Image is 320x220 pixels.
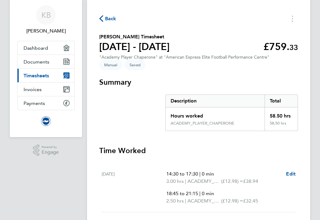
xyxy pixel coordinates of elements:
span: Invoices [24,87,42,92]
div: ACADEMY_PLAYER_CHAPERONE [171,121,234,126]
div: Description [166,95,265,107]
div: 58.50 hrs [265,107,298,121]
span: Edit [286,171,296,177]
span: | [185,178,186,184]
span: 14:30 to 17:30 [166,171,198,177]
span: Back [105,15,116,22]
button: Timesheets Menu [287,14,298,23]
span: 33 [289,43,298,52]
span: ACADEMY_PLAYER_CHAPERONE [187,197,221,205]
span: 0 min [202,191,214,196]
span: £38.94 [243,178,258,184]
span: ACADEMY_PLAYER_CHAPERONE [187,178,221,185]
span: £32.45 [243,198,258,204]
span: (£12.98) = [221,198,243,204]
button: Back [99,15,116,22]
app-decimal: £759. [263,41,298,52]
span: Katrina Boulton [17,27,75,35]
span: This timesheet was manually created. [99,60,122,70]
a: Documents [17,55,74,68]
span: KB [41,11,51,19]
a: KB[PERSON_NAME] [17,5,75,35]
div: 58.50 hrs [265,121,298,131]
div: Summary [165,95,298,131]
a: Powered byEngage [33,145,59,156]
span: This timesheet is Saved. [125,60,145,70]
a: Timesheets [17,69,74,82]
span: 2.50 hrs [166,198,184,204]
span: Dashboard [24,45,48,51]
a: Payments [17,96,74,110]
a: Dashboard [17,41,74,55]
h1: [DATE] - [DATE] [99,41,170,53]
span: 0 min [202,171,214,177]
div: "Academy Player Chaperone" at "American Express Elite Football Performance Centre" [99,55,269,60]
span: 3.00 hrs [166,178,184,184]
span: (£12.98) = [221,178,243,184]
div: Total [265,95,298,107]
span: Documents [24,59,49,65]
img: brightonandhovealbion-logo-retina.png [41,116,51,126]
a: Edit [286,170,296,178]
a: Go to home page [17,116,75,126]
h3: Time Worked [99,146,298,156]
span: Powered by [42,145,59,150]
a: Invoices [17,83,74,96]
div: Hours worked [166,107,265,121]
span: | [185,198,186,204]
h2: [PERSON_NAME] Timesheet [99,33,170,41]
span: 18:45 to 21:15 [166,191,198,196]
span: Timesheets [24,73,49,79]
span: Engage [42,150,59,155]
span: Payments [24,100,45,106]
span: | [199,191,201,196]
span: | [199,171,201,177]
h3: Summary [99,77,298,87]
div: [DATE] [102,170,166,205]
